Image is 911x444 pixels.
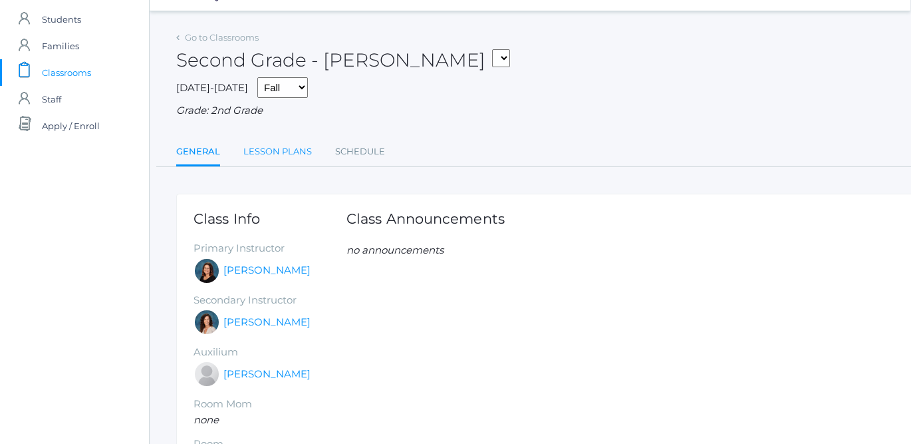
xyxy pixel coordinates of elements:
[194,258,220,284] div: Emily Balli
[194,361,220,387] div: Sarah Armstrong
[194,347,346,358] h5: Auxilium
[194,399,346,410] h5: Room Mom
[42,86,61,112] span: Staff
[243,138,312,165] a: Lesson Plans
[194,211,346,226] h1: Class Info
[346,211,505,226] h1: Class Announcements
[176,81,248,94] span: [DATE]-[DATE]
[346,244,444,256] em: no announcements
[176,50,510,71] h2: Second Grade - [PERSON_NAME]
[42,59,91,86] span: Classrooms
[42,33,79,59] span: Families
[223,367,311,382] a: [PERSON_NAME]
[42,6,81,33] span: Students
[223,315,311,330] a: [PERSON_NAME]
[335,138,385,165] a: Schedule
[42,112,100,139] span: Apply / Enroll
[194,243,346,254] h5: Primary Instructor
[194,295,346,306] h5: Secondary Instructor
[194,309,220,335] div: Cari Burke
[194,413,219,426] em: none
[185,32,259,43] a: Go to Classrooms
[223,263,311,278] a: [PERSON_NAME]
[176,138,220,167] a: General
